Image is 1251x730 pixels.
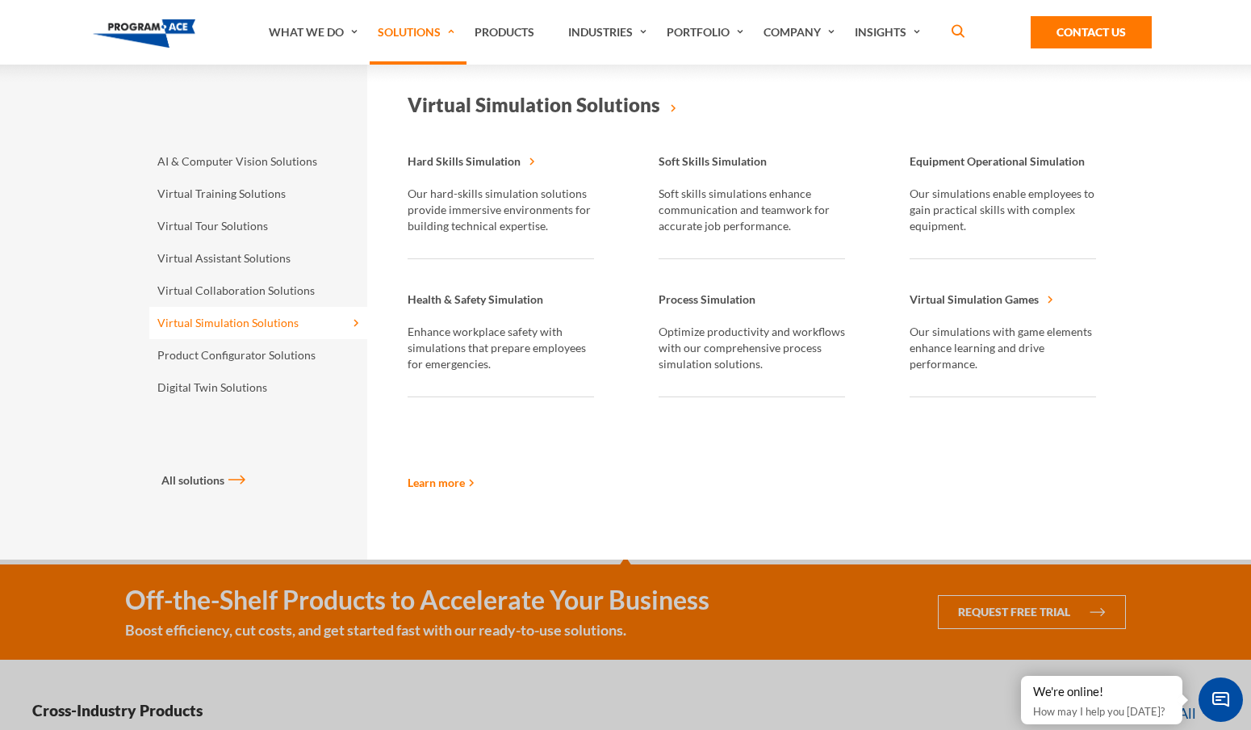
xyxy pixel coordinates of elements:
[1033,702,1170,721] p: How may I help you [DATE]?
[149,339,367,371] a: Product Configurator Solutions
[910,186,1096,234] p: Our simulations enable employees to gain practical skills with complex equipment.
[408,186,594,234] p: Our hard-skills simulation solutions provide immersive environments for building technical expert...
[910,154,1085,168] span: Equipment Operational Simulation
[1033,684,1170,700] div: We're online!
[93,19,195,48] img: Program-Ace
[149,210,367,242] a: Virtual Tour Solutions
[910,292,1039,306] span: Virtual Simulation Games
[408,292,543,306] span: Health & Safety Simulation
[149,178,367,210] a: Virtual Training Solutions
[659,324,845,372] p: Optimize productivity and workflows with our comprehensive process simulation solutions.
[149,371,367,404] a: Digital Twin Solutions
[149,307,367,339] a: Virtual Simulation Solutions
[408,474,475,491] a: Learn more
[1031,16,1152,48] a: Contact Us
[408,93,660,116] span: Virtual Simulation Solutions
[659,154,767,168] span: Soft Skills Simulation
[408,65,1096,145] a: Virtual Simulation Solutions
[408,154,521,168] span: Hard Skills Simulation
[149,145,367,178] a: AI & Computer Vision Solutions
[149,275,367,307] a: Virtual Collaboration Solutions
[1199,678,1243,722] span: Chat Widget
[408,145,594,259] a: Hard Skills Simulation Our hard-skills simulation solutions provide immersive environments for bu...
[910,283,1096,397] a: Virtual Simulation Games Our simulations with game elements enhance learning and drive performance.
[161,472,379,489] a: All solutions
[910,324,1096,372] p: Our simulations with game elements enhance learning and drive performance.
[408,324,594,372] p: Enhance workplace safety with simulations that prepare employees for emergencies.
[659,186,845,234] p: Soft skills simulations enhance communication and teamwork for accurate job performance.
[149,242,367,275] a: Virtual Assistant Solutions
[659,292,755,306] span: Process Simulation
